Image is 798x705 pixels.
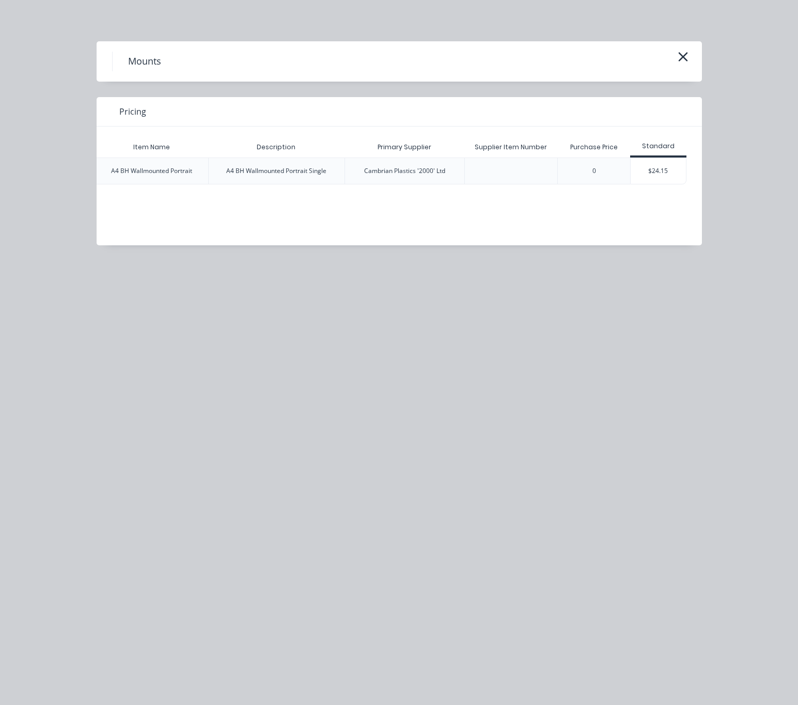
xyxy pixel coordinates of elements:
[112,52,177,71] h4: Mounts
[119,105,146,118] span: Pricing
[364,166,445,176] div: Cambrian Plastics '2000' Ltd
[562,134,626,160] div: Purchase Price
[111,166,192,176] div: A4 BH Wallmounted Portrait
[125,134,178,160] div: Item Name
[466,134,555,160] div: Supplier Item Number
[369,134,440,160] div: Primary Supplier
[630,142,686,151] div: Standard
[631,158,686,184] div: $24.15
[248,134,304,160] div: Description
[226,166,326,176] div: A4 BH Wallmounted Portrait Single
[592,166,596,176] div: 0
